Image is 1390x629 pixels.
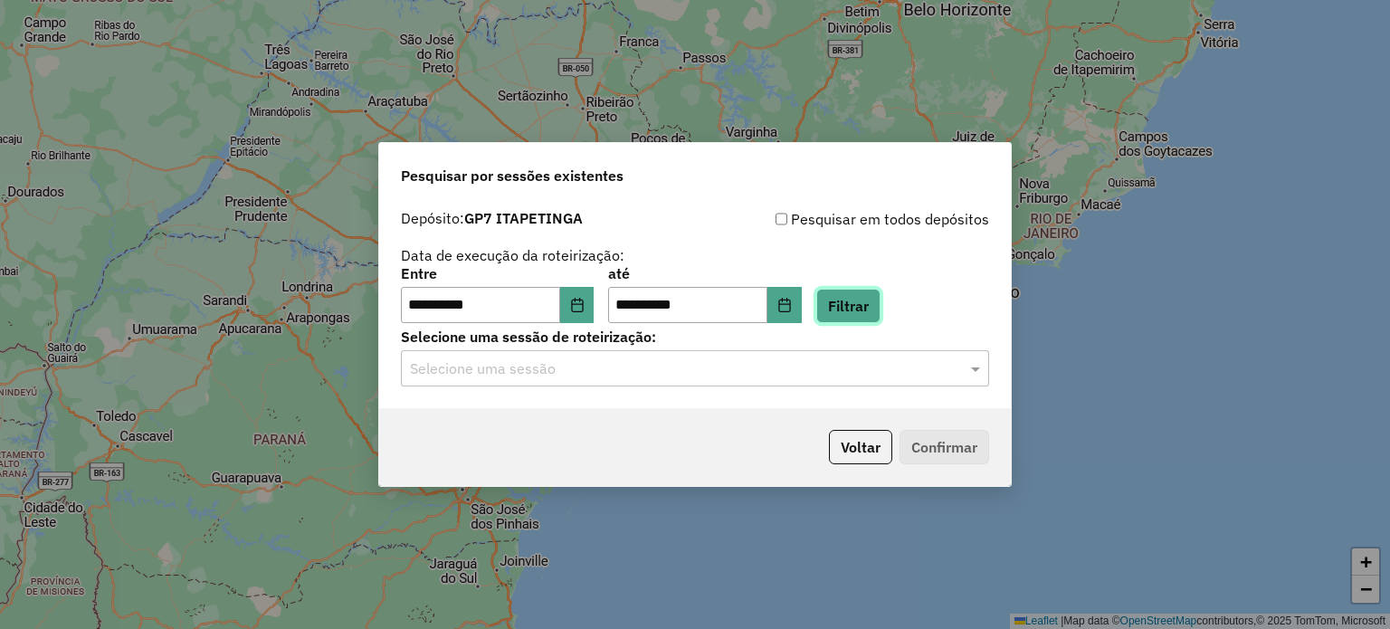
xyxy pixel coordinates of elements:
span: Pesquisar por sessões existentes [401,165,624,186]
label: Data de execução da roteirização: [401,244,624,266]
strong: GP7 ITAPETINGA [464,209,583,227]
button: Voltar [829,430,892,464]
label: Selecione uma sessão de roteirização: [401,326,989,348]
div: Pesquisar em todos depósitos [695,208,989,230]
button: Choose Date [767,287,802,323]
button: Choose Date [560,287,595,323]
label: até [608,262,801,284]
label: Entre [401,262,594,284]
button: Filtrar [816,289,881,323]
label: Depósito: [401,207,583,229]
